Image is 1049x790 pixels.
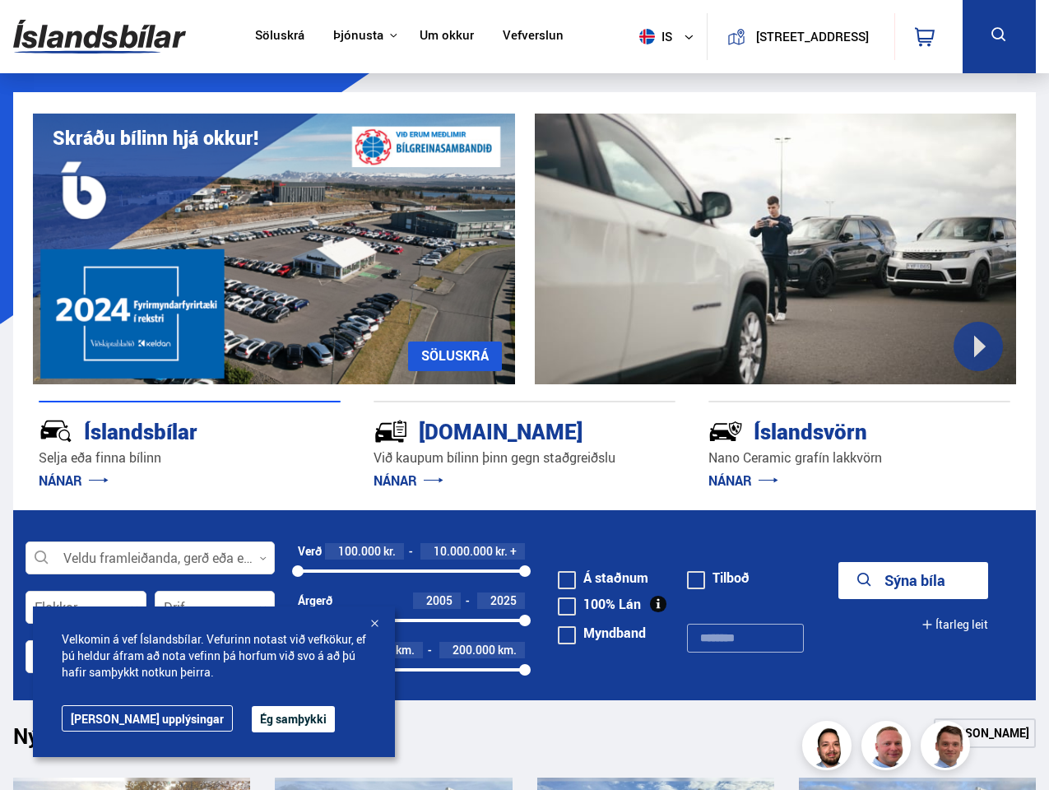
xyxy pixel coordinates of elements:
a: NÁNAR [708,472,778,490]
img: -Svtn6bYgwAsiwNX.svg [708,414,743,448]
span: kr. [383,545,396,558]
a: Söluskrá [255,28,304,45]
span: kr. [495,545,508,558]
img: svg+xml;base64,PHN2ZyB4bWxucz0iaHR0cDovL3d3dy53My5vcmcvMjAwMC9zdmciIHdpZHRoPSI1MTIiIGhlaWdodD0iNT... [639,29,655,44]
span: 2025 [490,592,517,608]
label: Tilboð [687,571,750,584]
button: Ítarleg leit [921,606,988,644]
button: is [633,12,707,61]
a: NÁNAR [374,472,443,490]
button: [STREET_ADDRESS] [752,30,873,44]
img: G0Ugv5HjCgRt.svg [13,10,186,63]
label: 100% Lán [558,597,641,611]
div: Íslandsbílar [39,416,282,444]
span: km. [396,644,415,657]
p: Nano Ceramic grafín lakkvörn [708,448,1010,467]
a: Vefverslun [503,28,564,45]
span: km. [498,644,517,657]
a: [PERSON_NAME] upplýsingar [62,705,233,732]
span: 10.000.000 [434,543,493,559]
label: Á staðnum [558,571,648,584]
p: Við kaupum bílinn þinn gegn staðgreiðslu [374,448,675,467]
span: 2005 [426,592,453,608]
img: siFngHWaQ9KaOqBr.png [864,723,913,773]
a: NÁNAR [39,472,109,490]
div: Árgerð [298,594,332,607]
span: + [510,545,517,558]
a: SÖLUSKRÁ [408,342,502,371]
label: Myndband [558,626,646,639]
button: Sýna bíla [838,562,988,599]
div: Íslandsvörn [708,416,952,444]
h1: Nýtt á skrá [13,723,145,758]
img: eKx6w-_Home_640_.png [33,114,515,384]
span: Velkomin á vef Íslandsbílar. Vefurinn notast við vefkökur, ef þú heldur áfram að nota vefinn þá h... [62,631,366,681]
div: Verð [298,545,322,558]
img: JRvxyua_JYH6wB4c.svg [39,414,73,448]
img: tr5P-W3DuiFaO7aO.svg [374,414,408,448]
a: [STREET_ADDRESS] [717,13,884,60]
img: nhp88E3Fdnt1Opn2.png [805,723,854,773]
p: Selja eða finna bílinn [39,448,341,467]
span: 100.000 [338,543,381,559]
button: Ég samþykki [252,706,335,732]
button: Þjónusta [333,28,383,44]
span: is [633,29,674,44]
span: 200.000 [453,642,495,658]
a: Um okkur [420,28,474,45]
h1: Skráðu bílinn hjá okkur! [53,127,258,149]
a: [PERSON_NAME] [934,718,1036,748]
img: FbJEzSuNWCJXmdc-.webp [923,723,972,773]
div: [DOMAIN_NAME] [374,416,617,444]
